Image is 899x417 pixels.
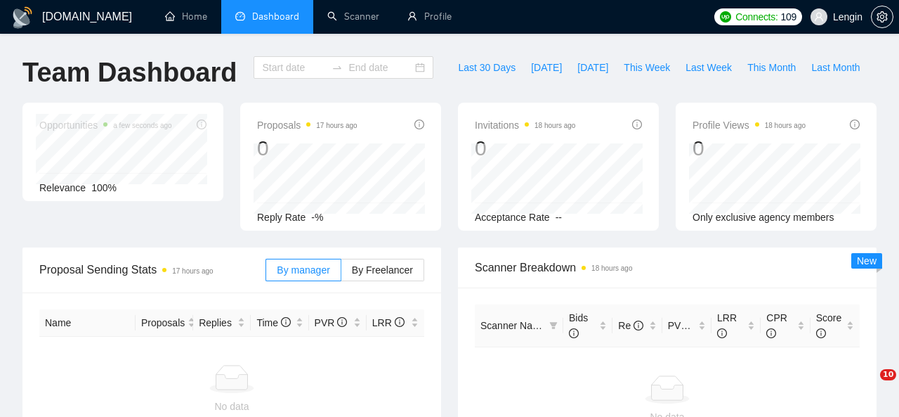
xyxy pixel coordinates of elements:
[316,122,357,129] time: 17 hours ago
[851,369,885,403] iframe: Intercom live chat
[257,135,357,162] div: 0
[857,255,877,267] span: New
[327,11,379,23] a: searchScanner
[717,312,737,339] span: LRR
[717,328,727,338] span: info-circle
[172,267,213,275] time: 17 hours ago
[348,60,412,75] input: End date
[414,120,424,129] span: info-circle
[549,321,558,330] span: filter
[693,117,806,134] span: Profile Views
[22,56,237,89] h1: Team Dashboard
[480,320,546,331] span: Scanner Name
[880,369,896,380] span: 10
[315,317,348,328] span: PVR
[311,212,323,223] span: -%
[871,11,893,23] a: setting
[872,11,893,23] span: setting
[257,117,357,134] span: Proposals
[531,60,562,75] span: [DATE]
[740,56,803,79] button: This Month
[546,315,560,336] span: filter
[735,9,777,25] span: Connects:
[678,56,740,79] button: Last Week
[407,11,452,23] a: userProfile
[569,328,579,338] span: info-circle
[570,56,616,79] button: [DATE]
[850,120,860,129] span: info-circle
[871,6,893,28] button: setting
[235,11,245,21] span: dashboard
[199,315,235,331] span: Replies
[39,261,265,278] span: Proposal Sending Stats
[634,321,643,331] span: info-circle
[693,212,834,223] span: Only exclusive agency members
[136,309,193,337] th: Proposals
[534,122,575,129] time: 18 hours ago
[814,12,824,22] span: user
[811,60,860,75] span: Last Month
[39,309,136,337] th: Name
[332,62,343,73] span: to
[458,60,516,75] span: Last 30 Days
[165,11,207,23] a: homeHome
[450,56,523,79] button: Last 30 Days
[475,259,860,276] span: Scanner Breakdown
[720,11,731,23] img: upwork-logo.png
[803,56,867,79] button: Last Month
[556,212,562,223] span: --
[475,117,575,134] span: Invitations
[624,60,670,75] span: This Week
[262,60,326,75] input: Start date
[765,122,806,129] time: 18 hours ago
[747,60,796,75] span: This Month
[685,60,732,75] span: Last Week
[577,60,608,75] span: [DATE]
[11,6,34,29] img: logo
[91,182,117,193] span: 100%
[632,120,642,129] span: info-circle
[372,317,405,328] span: LRR
[141,315,185,331] span: Proposals
[816,312,842,339] span: Score
[45,399,419,414] div: No data
[395,317,405,327] span: info-circle
[816,328,826,338] span: info-circle
[766,312,787,339] span: CPR
[618,320,643,331] span: Re
[337,317,347,327] span: info-circle
[475,135,575,162] div: 0
[766,328,776,338] span: info-circle
[332,62,343,73] span: swap-right
[523,56,570,79] button: [DATE]
[352,264,413,276] span: By Freelancer
[39,182,86,193] span: Relevance
[693,135,806,162] div: 0
[591,264,632,272] time: 18 hours ago
[281,317,291,327] span: info-circle
[256,317,290,328] span: Time
[780,9,796,25] span: 109
[193,309,251,337] th: Replies
[690,321,700,331] span: info-circle
[257,212,306,223] span: Reply Rate
[277,264,329,276] span: By manager
[475,212,550,223] span: Acceptance Rate
[569,312,588,339] span: Bids
[616,56,678,79] button: This Week
[668,320,701,331] span: PVR
[252,11,299,23] span: Dashboard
